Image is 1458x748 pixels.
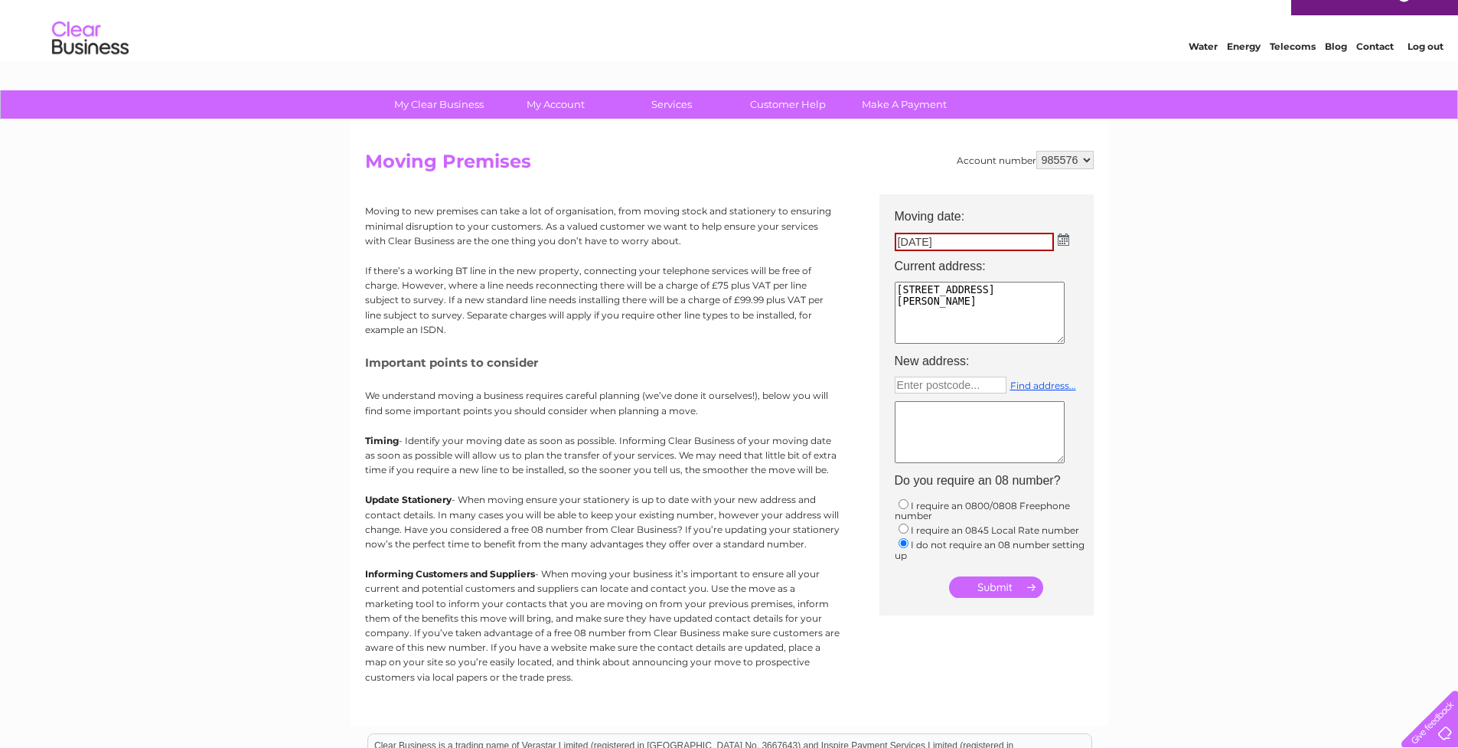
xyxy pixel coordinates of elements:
[1058,234,1069,246] img: ...
[608,90,735,119] a: Services
[1407,65,1443,77] a: Log out
[365,433,840,478] p: - Identify your moving date as soon as possible. Informing Clear Business of your moving date as ...
[887,469,1101,492] th: Do you require an 08 number?
[1189,65,1218,77] a: Water
[365,567,840,684] p: - When moving your business it’s important to ensure all your current and potential customers and...
[887,493,1101,565] td: I require an 0800/0808 Freephone number I require an 0845 Local Rate number I do not require an 0...
[887,255,1101,278] th: Current address:
[1169,8,1275,27] a: 0333 014 3131
[725,90,851,119] a: Customer Help
[957,151,1094,169] div: Account number
[841,90,967,119] a: Make A Payment
[365,204,840,248] p: Moving to new premises can take a lot of organisation, from moving stock and stationery to ensuri...
[365,492,840,551] p: - When moving ensure your stationery is up to date with your new address and contact details. In ...
[1356,65,1394,77] a: Contact
[1270,65,1316,77] a: Telecoms
[51,40,129,87] img: logo.png
[1325,65,1347,77] a: Blog
[365,568,535,580] b: Informing Customers and Suppliers
[368,8,1091,74] div: Clear Business is a trading name of Verastar Limited (registered in [GEOGRAPHIC_DATA] No. 3667643...
[365,494,452,505] b: Update Stationery
[887,350,1101,373] th: New address:
[365,435,399,446] b: Timing
[1227,65,1261,77] a: Energy
[887,194,1101,228] th: Moving date:
[376,90,502,119] a: My Clear Business
[365,151,1094,180] h2: Moving Premises
[492,90,618,119] a: My Account
[1010,380,1076,391] a: Find address...
[365,263,840,337] p: If there’s a working BT line in the new property, connecting your telephone services will be free...
[949,577,1043,598] input: Submit
[365,356,840,369] h5: Important points to consider
[365,388,840,417] p: We understand moving a business requires careful planning (we’ve done it ourselves!), below you w...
